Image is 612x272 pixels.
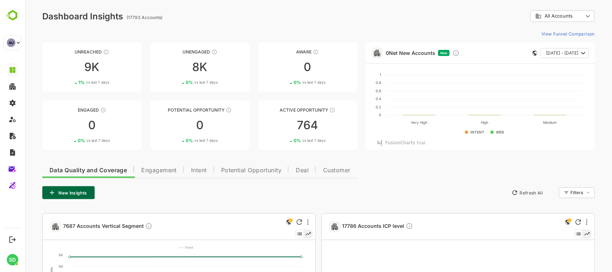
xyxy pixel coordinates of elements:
a: 0Net New Accounts [361,50,410,56]
div: 0 [17,119,117,131]
text: 0.2 [351,105,356,109]
text: 0.6 [351,89,356,93]
div: Refresh [550,219,556,225]
div: This card does not support filter and segments [507,51,512,56]
div: Description not present [120,222,127,231]
button: Logout [8,235,17,244]
text: 8K [34,253,38,257]
span: Intent [166,168,182,173]
div: 0 % [161,138,193,143]
div: Engaged [17,107,117,113]
div: 9K [17,61,117,73]
div: Filters [545,186,570,199]
div: More [561,219,563,225]
div: 764 [233,119,332,131]
text: Medium [518,120,532,125]
div: 8K [125,61,224,73]
span: Data Quality and Coverage [24,168,102,173]
div: 0 [125,119,224,131]
span: Customer [298,168,326,173]
div: 0 % [53,138,85,143]
div: 0 % [161,80,193,85]
text: 0 [354,113,356,117]
div: All Accounts [505,9,570,23]
div: 1 % [53,80,84,85]
span: Deal [271,168,284,173]
div: These accounts have just entered the buying cycle and need further nurturing [288,49,294,55]
span: vs last 7 days [277,138,300,143]
div: Dashboard Insights [17,11,98,22]
text: 0.4 [351,97,356,101]
span: 7687 Accounts Vertical Segment [38,222,127,231]
div: 0 [233,61,332,73]
div: These accounts have open opportunities which might be at any of the Sales Stages [304,107,310,113]
text: 1 [355,72,356,77]
img: BambooboxLogoMark.f1c84d78b4c51b1a7b5f700c9845e183.svg [4,9,22,22]
div: Unreached [17,49,117,55]
a: Active OpportunityThese accounts have open opportunities which might be at any of the Sales Stage... [233,100,332,150]
button: [DATE] - [DATE] [515,48,564,58]
span: Potential Opportunity [196,168,257,173]
span: 17786 Accounts ICP level [317,222,388,231]
span: New [415,51,422,55]
div: Aware [233,49,332,55]
div: Active Opportunity [233,107,332,113]
div: These accounts have not been engaged with for a defined time period [78,49,84,55]
div: Refresh [271,219,277,225]
span: vs last 7 days [169,138,193,143]
button: Refresh All [483,187,521,198]
div: All Accounts [510,13,558,19]
text: High [456,120,464,125]
span: vs last 7 days [169,80,193,85]
div: Potential Opportunity [125,107,224,113]
div: Unengaged [125,49,224,55]
a: 17786 Accounts ICP levelDescription not present [317,222,391,231]
a: 7687 Accounts Vertical SegmentDescription not present [38,222,130,231]
div: Discover new ICP-fit accounts showing engagement — via intent surges, anonymous website visits, L... [427,50,435,57]
a: EngagedThese accounts are warm, further nurturing would qualify them to MQAs00%vs last 7 days [17,100,117,150]
div: More [282,219,284,225]
a: AwareThese accounts have just entered the buying cycle and need further nurturing00%vs last 7 days [233,42,332,92]
div: This is a global insight. Segment selection is not applicable for this view [539,218,547,228]
span: vs last 7 days [277,80,300,85]
div: 0 % [269,138,300,143]
div: Description not present [381,222,388,231]
div: 0 % [269,80,300,85]
div: This is a global insight. Segment selection is not applicable for this view [260,218,268,228]
text: 0.8 [351,80,356,85]
text: 6K [34,264,38,268]
ag: (17793 Accounts) [101,15,139,20]
div: These accounts are MQAs and can be passed on to Inside Sales [201,107,207,113]
a: Potential OpportunityThese accounts are MQAs and can be passed on to Inside Sales00%vs last 7 days [125,100,224,150]
a: UnengagedThese accounts have not shown enough engagement and need nurturing8K0%vs last 7 days [125,42,224,92]
div: Filters [545,190,558,195]
button: New Insights [17,186,70,199]
span: All Accounts [520,13,547,19]
div: These accounts have not shown enough engagement and need nurturing [186,49,192,55]
div: AU [7,38,15,47]
span: vs last 7 days [61,138,85,143]
span: [DATE] - [DATE] [521,48,553,58]
div: SD [7,254,18,266]
button: View Funnel Comparison [513,28,570,39]
text: Very High [386,120,403,125]
span: Engagement [116,168,152,173]
span: vs last 7 days [61,80,84,85]
a: UnreachedThese accounts have not been engaged with for a defined time period9K1%vs last 7 days [17,42,117,92]
div: These accounts are warm, further nurturing would qualify them to MQAs [75,107,81,113]
text: ---- Trend [153,245,168,249]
